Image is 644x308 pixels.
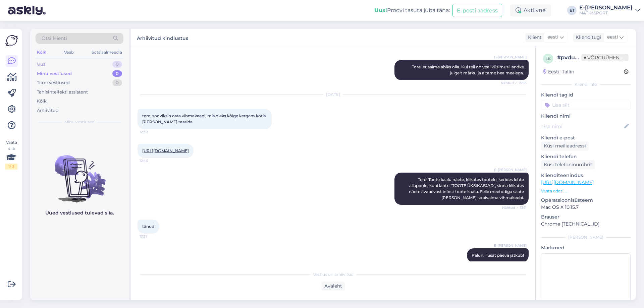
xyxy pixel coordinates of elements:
[116,80,119,85] font: 0
[541,197,593,203] font: Operatsioonisüsteem
[501,81,527,85] font: Nähtud ✓ 15:55
[387,7,450,13] font: Proovi tasuta juba täna:
[568,235,603,240] font: [PERSON_NAME]
[92,50,122,55] font: Sotsiaalmeedia
[579,5,640,16] a: E-[PERSON_NAME]MATKaSPORT
[452,4,502,17] button: E-posti aadress
[541,153,577,160] font: Kliendi telefon
[541,188,568,193] font: Vaata edasi ...
[579,10,608,15] font: MATKaSPORT
[116,61,119,67] font: 0
[570,8,575,13] font: ET
[10,164,14,169] font: / 3
[576,34,601,40] font: Klienditugi
[541,179,594,185] a: [URL][DOMAIN_NAME]
[64,50,74,55] font: Veeb
[313,272,354,277] font: Vestlus on arhiivitud
[142,224,154,229] font: tänud
[579,4,633,11] font: E-[PERSON_NAME]
[547,34,558,40] font: eesti
[457,7,498,14] font: E-posti aadress
[5,34,18,47] img: Askly logo
[528,34,542,40] font: Klient
[494,243,527,248] font: E-[PERSON_NAME]
[37,108,59,113] font: Arhiivitud
[541,92,573,98] font: Kliendi tag'id
[548,69,574,75] font: Eesti, Tallin
[137,35,188,41] font: Arhiivitud kindlustus
[544,162,592,168] font: Küsi telefoninumbrit
[116,71,119,76] font: 0
[37,98,47,104] font: Kõik
[541,135,575,141] font: Kliendi e-post
[494,168,527,172] font: E-[PERSON_NAME]
[541,214,559,220] font: Brauser
[37,80,70,85] font: Tiimi vestlused
[326,92,340,97] font: [DATE]
[37,50,46,55] font: Kõik
[8,164,10,169] font: 1
[37,61,45,67] font: Uus
[42,35,67,41] font: Otsi klienti
[607,34,618,40] font: eesti
[140,130,148,134] font: 12:39
[45,210,114,216] font: Uued vestlused tulevad siia.
[374,7,387,13] font: Uus!
[412,64,525,75] font: Tore, et saime abiks olla. Kui teil on veel küsimusi, andke julgelt märku ja aitame hea meelega.
[541,245,565,251] font: Märkmed
[575,82,597,87] font: Kliendi info
[541,113,571,119] font: Kliendi nimi
[142,113,267,124] font: tere, sooviksin osta vihmakeepi, mis oleks kõige kergem kotis [PERSON_NAME] tassida
[541,172,583,178] font: Klienditeenindus
[587,55,639,61] font: Võrguühenduseta
[37,71,72,76] font: Minu vestlused
[541,100,631,110] input: Lisa silt
[140,234,147,239] font: 13:31
[561,54,589,61] font: pvduwbkl
[142,148,189,153] a: [URL][DOMAIN_NAME]
[472,253,524,258] font: Palun, ilusat päeva jätkub!
[494,55,527,59] font: E-[PERSON_NAME]
[30,143,129,203] img: Vestlusi pole
[409,177,525,200] font: Tere! Toote kaalu näete, klikates tootele, kerides lehte allapoole, kuni lahtri "TOOTE ÜKSIKASJAD...
[6,140,17,151] font: Vaata siia
[64,119,95,124] font: Minu vestlused
[37,89,88,95] font: Tehisintellekti assistent
[324,283,342,289] font: Avaleht
[541,204,579,210] font: Mac OS X 10.15.7
[541,123,623,130] input: Lisa nimi
[545,56,551,61] font: lk
[544,143,586,149] font: Küsi meiliaadressi
[502,205,527,210] font: Nähtud ✓ 13:11
[140,159,148,163] font: 12:40
[557,54,561,61] font: #
[524,7,546,13] font: Aktiivne
[541,221,599,227] font: Chrome [TECHNICAL_ID]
